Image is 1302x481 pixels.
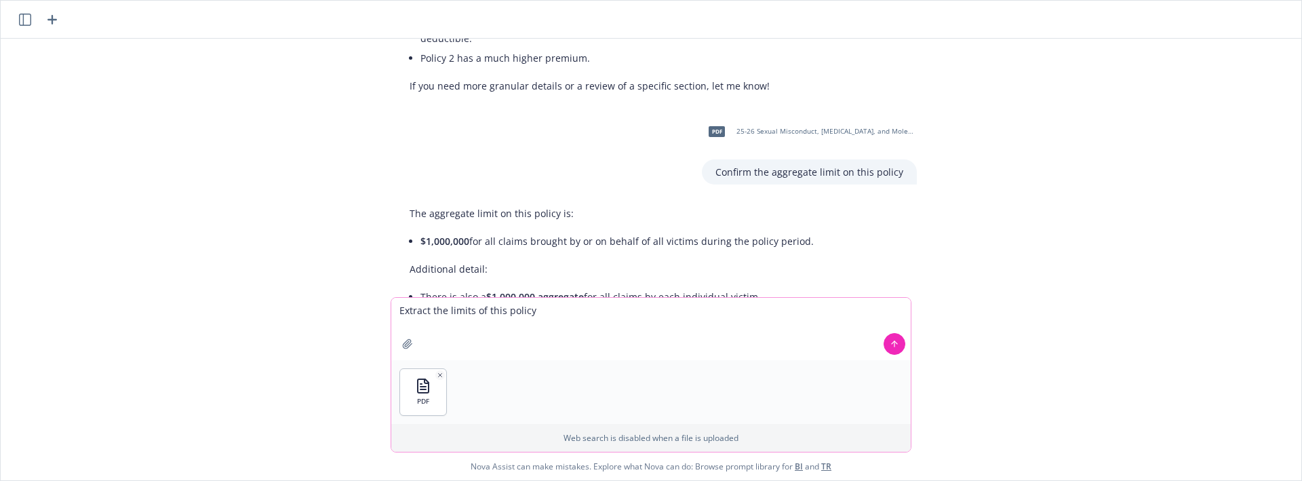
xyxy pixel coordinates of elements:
p: The aggregate limit on this policy is: [410,206,869,220]
a: BI [795,461,803,472]
span: pdf [709,126,725,136]
p: Confirm the aggregate limit on this policy [715,165,903,179]
span: $1,000,000 aggregate [486,290,584,303]
li: for all claims brought by or on behalf of all victims during the policy period. [420,231,869,251]
span: PDF [417,397,429,406]
button: PDF [400,369,446,415]
p: If you need more granular details or a review of a specific section, let me know! [410,79,979,93]
textarea: Extract the limits of this policy [391,298,911,360]
p: Additional detail: [410,262,869,276]
span: 25-26 Sexual Misconduct, [MEDICAL_DATA], and Molestation Liability Quote.pdf.pdf [736,127,914,136]
p: Web search is disabled when a file is uploaded [399,432,903,444]
li: There is also a for all claims by each individual victim. [420,287,869,307]
span: Nova Assist can make mistakes. Explore what Nova can do: Browse prompt library for and [471,453,831,480]
a: TR [821,461,831,472]
li: Policy 2 has a much higher premium. [420,48,979,68]
span: $1,000,000 [420,235,469,248]
div: pdf25-26 Sexual Misconduct, [MEDICAL_DATA], and Molestation Liability Quote.pdf.pdf [700,115,917,149]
